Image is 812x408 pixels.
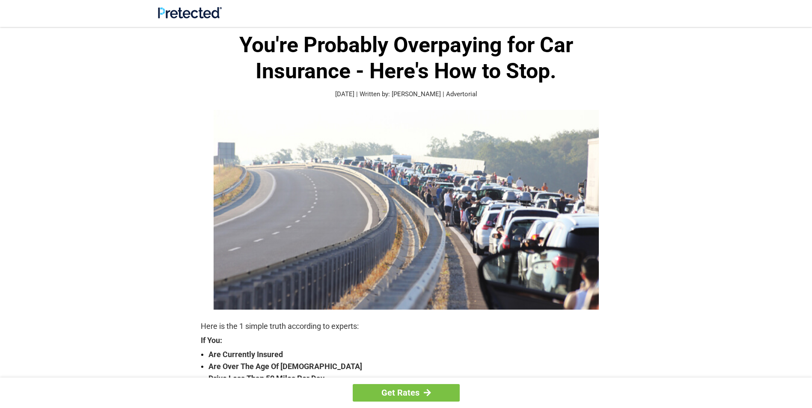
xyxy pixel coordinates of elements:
strong: If You: [201,337,612,344]
strong: Drive Less Than 50 Miles Per Day [208,373,612,384]
p: [DATE] | Written by: [PERSON_NAME] | Advertorial [201,89,612,99]
a: Site Logo [158,12,222,20]
p: Here is the 1 simple truth according to experts: [201,320,612,332]
img: Site Logo [158,7,222,18]
a: Get Rates [353,384,460,402]
strong: Are Currently Insured [208,349,612,361]
strong: Are Over The Age Of [DEMOGRAPHIC_DATA] [208,361,612,373]
h1: You're Probably Overpaying for Car Insurance - Here's How to Stop. [201,32,612,84]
